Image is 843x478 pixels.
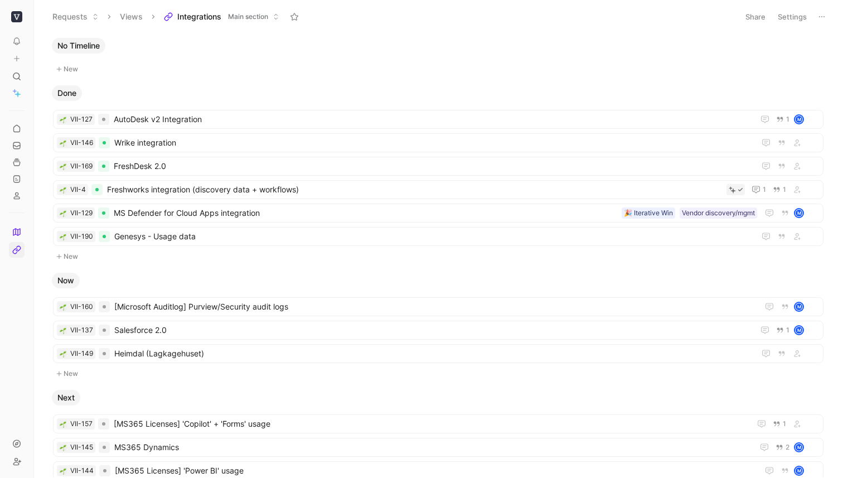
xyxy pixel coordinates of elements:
[177,11,221,22] span: Integrations
[9,9,25,25] button: Viio
[47,8,104,25] button: Requests
[773,9,812,25] button: Settings
[11,11,22,22] img: Viio
[115,8,148,25] button: Views
[740,9,771,25] button: Share
[228,11,268,22] span: Main section
[159,8,284,25] button: IntegrationsMain section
